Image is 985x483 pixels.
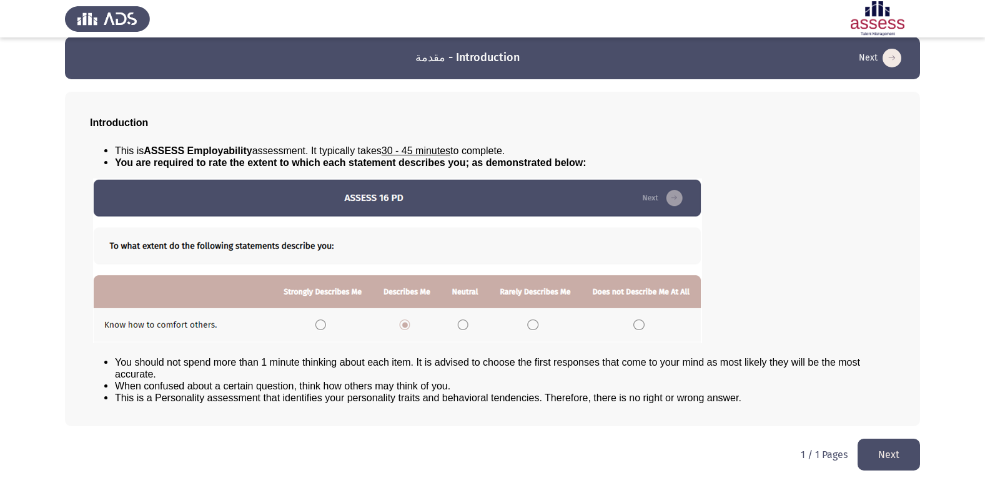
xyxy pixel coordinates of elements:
img: Assessment logo of ASSESS Employability - EBI [835,1,920,36]
button: load next page [858,439,920,471]
span: This is assessment. It typically takes to complete. [115,145,505,156]
span: You should not spend more than 1 minute thinking about each item. It is advised to choose the fir... [115,357,860,379]
u: 30 - 45 minutes [382,145,450,156]
h3: مقدمة - Introduction [415,50,520,66]
button: load next page [855,48,905,68]
span: Introduction [90,117,148,128]
span: This is a Personality assessment that identifies your personality traits and behavioral tendencie... [115,393,741,403]
span: When confused about a certain question, think how others may think of you. [115,381,450,391]
span: You are required to rate the extent to which each statement describes you; as demonstrated below: [115,157,587,168]
b: ASSESS Employability [144,145,252,156]
p: 1 / 1 Pages [801,449,848,461]
img: Assess Talent Management logo [65,1,150,36]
